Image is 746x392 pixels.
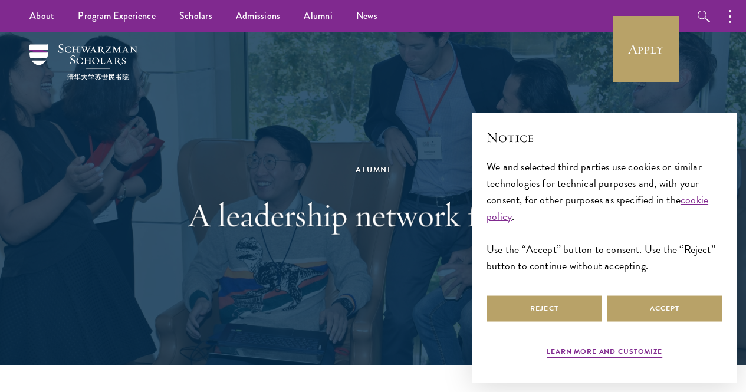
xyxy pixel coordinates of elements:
div: We and selected third parties use cookies or similar technologies for technical purposes and, wit... [487,159,722,275]
button: Reject [487,295,602,322]
h2: Notice [487,127,722,147]
button: Accept [607,295,722,322]
a: Apply [613,16,679,82]
div: Alumni [170,163,577,176]
button: Learn more and customize [547,346,662,360]
h1: A leadership network for life. [170,194,577,235]
img: Schwarzman Scholars [29,44,137,80]
a: cookie policy [487,192,708,224]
